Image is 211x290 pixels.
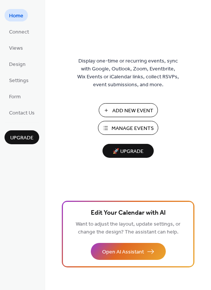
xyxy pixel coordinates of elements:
[9,93,21,101] span: Form
[9,44,23,52] span: Views
[102,248,144,256] span: Open AI Assistant
[102,144,154,158] button: 🚀 Upgrade
[5,25,34,38] a: Connect
[9,12,23,20] span: Home
[5,74,33,86] a: Settings
[5,9,28,21] a: Home
[99,103,158,117] button: Add New Event
[107,147,149,157] span: 🚀 Upgrade
[9,109,35,117] span: Contact Us
[76,219,180,237] span: Want to adjust the layout, update settings, or change the design? The assistant can help.
[112,125,154,133] span: Manage Events
[5,58,30,70] a: Design
[10,134,34,142] span: Upgrade
[98,121,158,135] button: Manage Events
[91,208,166,218] span: Edit Your Calendar with AI
[77,57,179,89] span: Display one-time or recurring events, sync with Google, Outlook, Zoom, Eventbrite, Wix Events or ...
[5,90,25,102] a: Form
[5,130,39,144] button: Upgrade
[112,107,153,115] span: Add New Event
[9,28,29,36] span: Connect
[5,41,28,54] a: Views
[9,77,29,85] span: Settings
[5,106,39,119] a: Contact Us
[9,61,26,69] span: Design
[91,243,166,260] button: Open AI Assistant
